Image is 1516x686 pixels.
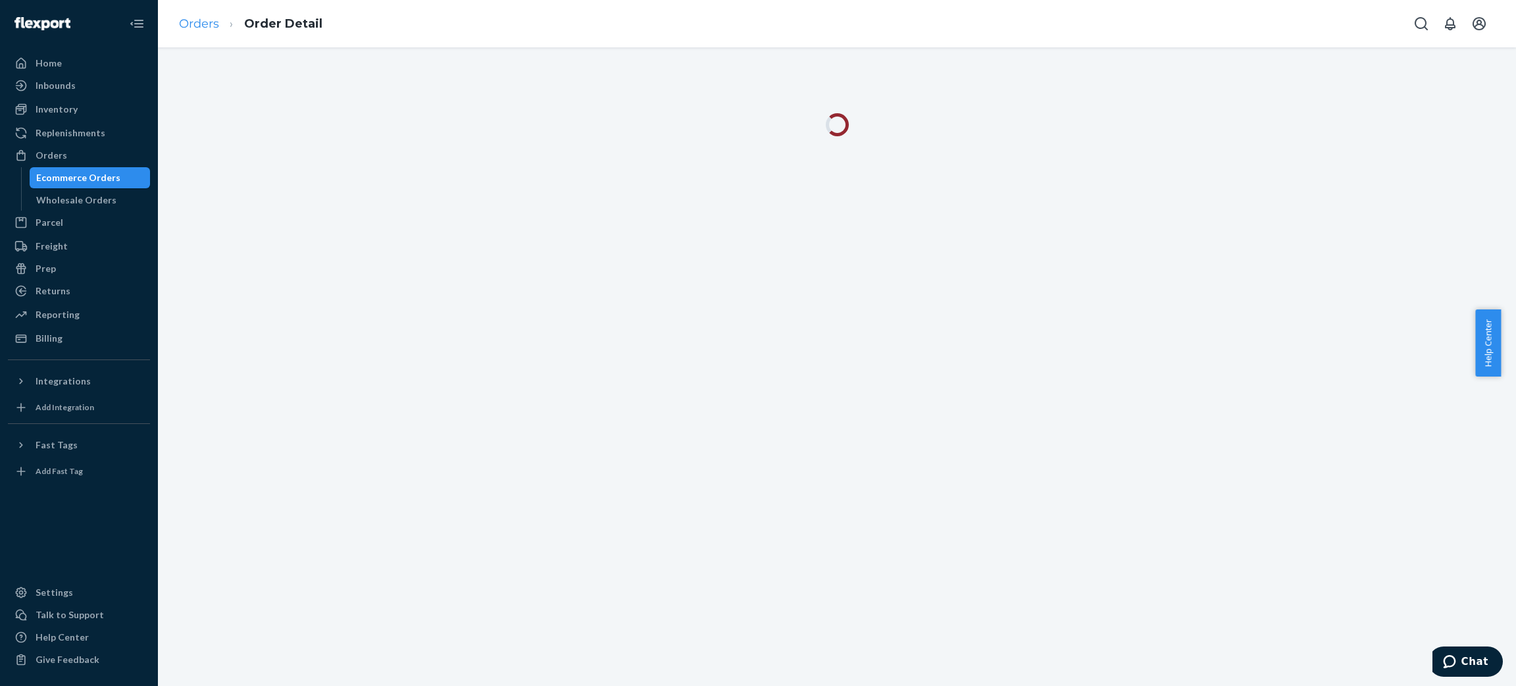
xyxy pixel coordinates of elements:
div: Give Feedback [36,653,99,666]
button: Open notifications [1437,11,1463,37]
a: Parcel [8,212,150,233]
a: Home [8,53,150,74]
a: Inbounds [8,75,150,96]
a: Prep [8,258,150,279]
div: Ecommerce Orders [36,171,120,184]
div: Fast Tags [36,438,78,452]
div: Billing [36,332,63,345]
button: Talk to Support [8,604,150,625]
div: Talk to Support [36,608,104,621]
a: Freight [8,236,150,257]
div: Replenishments [36,126,105,140]
a: Settings [8,582,150,603]
button: Integrations [8,371,150,392]
div: Parcel [36,216,63,229]
a: Inventory [8,99,150,120]
div: Add Integration [36,402,94,413]
a: Add Fast Tag [8,461,150,482]
div: Returns [36,284,70,298]
div: Wholesale Orders [36,194,116,207]
div: Reporting [36,308,80,321]
div: Integrations [36,375,91,388]
div: Orders [36,149,67,162]
a: Add Integration [8,397,150,418]
ol: breadcrumbs [168,5,333,43]
div: Freight [36,240,68,253]
a: Order Detail [244,16,322,31]
a: Returns [8,280,150,302]
a: Ecommerce Orders [30,167,151,188]
a: Replenishments [8,122,150,144]
a: Help Center [8,627,150,648]
button: Open account menu [1466,11,1492,37]
div: Help Center [36,631,89,644]
div: Settings [36,586,73,599]
div: Add Fast Tag [36,465,83,477]
button: Open Search Box [1408,11,1434,37]
img: Flexport logo [14,17,70,30]
button: Close Navigation [124,11,150,37]
button: Fast Tags [8,435,150,456]
div: Inventory [36,103,78,116]
a: Wholesale Orders [30,190,151,211]
a: Reporting [8,304,150,325]
div: Prep [36,262,56,275]
div: Inbounds [36,79,76,92]
button: Help Center [1475,309,1501,377]
a: Billing [8,328,150,349]
iframe: Opens a widget where you can chat to one of our agents [1432,646,1503,679]
button: Give Feedback [8,649,150,670]
a: Orders [8,145,150,166]
div: Home [36,57,62,70]
a: Orders [179,16,219,31]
